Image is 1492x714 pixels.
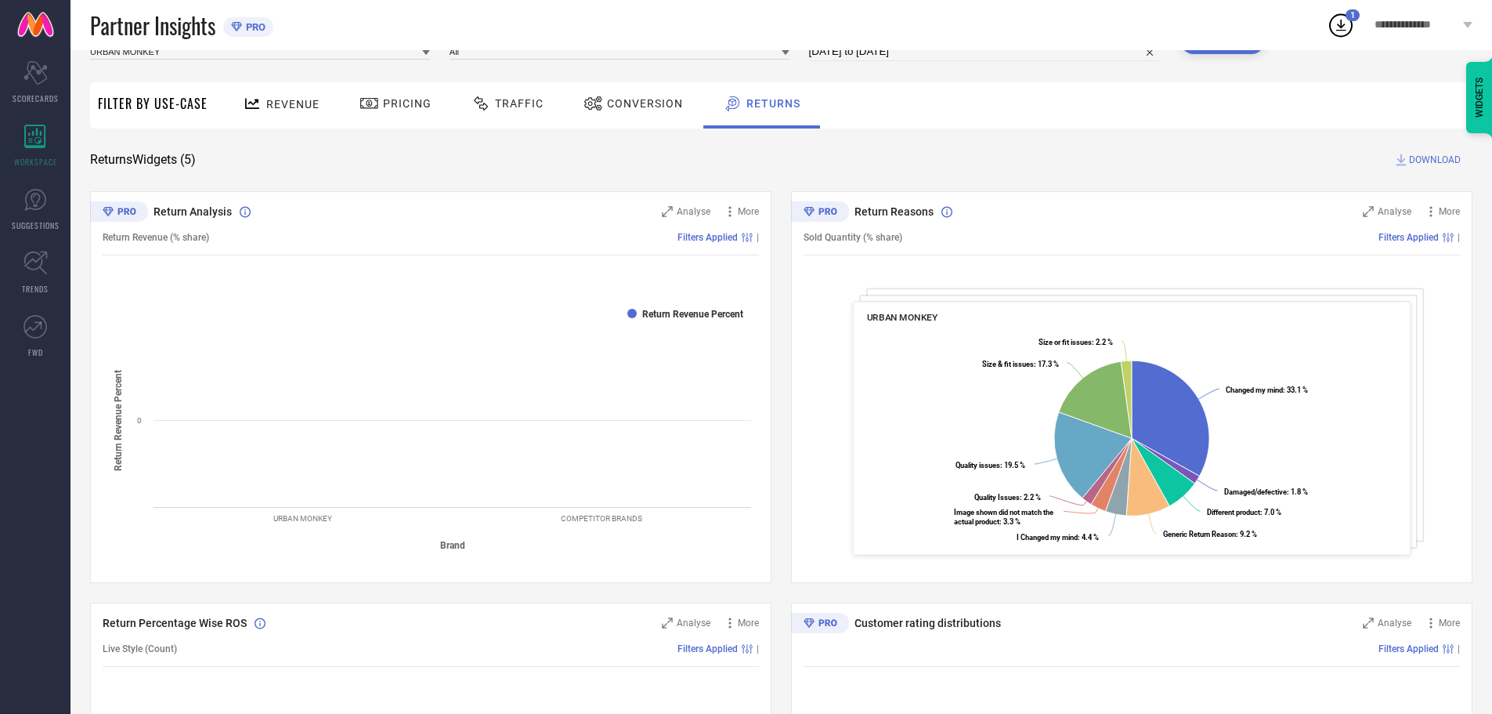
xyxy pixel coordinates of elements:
span: | [1458,232,1460,243]
text: 0 [137,416,142,425]
span: Filters Applied [1378,232,1439,243]
text: : 19.5 % [956,461,1025,469]
text: : 2.2 % [974,493,1041,502]
div: Premium [90,201,148,225]
span: SUGGESTIONS [12,219,60,231]
span: TRENDS [22,283,49,295]
span: Return Analysis [154,205,232,218]
text: : 3.3 % [954,508,1053,526]
span: SCORECARDS [13,92,59,104]
tspan: Size & fit issues [982,360,1034,368]
span: Filters Applied [677,232,738,243]
tspan: Return Revenue Percent [113,369,124,470]
span: Analyse [677,618,710,629]
span: More [738,618,759,629]
tspan: Generic Return Reason [1163,530,1236,538]
tspan: Quality issues [956,461,1000,469]
tspan: Damaged/defective [1224,487,1287,496]
text: : 17.3 % [982,360,1059,368]
span: Revenue [266,98,320,111]
span: More [1439,618,1460,629]
span: Customer rating distributions [854,617,1001,629]
span: Pricing [383,97,432,110]
svg: Zoom [662,206,673,217]
span: 1 [1350,10,1355,20]
span: Filter By Use-Case [98,94,208,113]
tspan: Image shown did not match the actual product [954,508,1053,526]
span: Analyse [1378,618,1411,629]
span: DOWNLOAD [1409,152,1461,168]
span: Return Reasons [854,205,934,218]
span: Return Revenue (% share) [103,232,209,243]
text: : 7.0 % [1207,508,1281,516]
tspan: Changed my mind [1226,386,1283,394]
span: Sold Quantity (% share) [804,232,902,243]
span: Live Style (Count) [103,643,177,654]
span: Partner Insights [90,9,215,42]
svg: Zoom [1363,206,1374,217]
span: URBAN MONKEY [867,312,938,323]
svg: Zoom [662,618,673,629]
span: Filters Applied [677,643,738,654]
span: More [1439,206,1460,217]
text: : 33.1 % [1226,386,1308,394]
span: Conversion [607,97,683,110]
tspan: Quality Issues [974,493,1020,502]
text: : 2.2 % [1039,338,1113,346]
span: | [1458,643,1460,654]
span: WORKSPACE [14,156,57,168]
svg: Zoom [1363,618,1374,629]
span: Return Percentage Wise ROS [103,617,247,629]
span: | [757,232,759,243]
div: Premium [791,613,849,636]
text: : 9.2 % [1163,530,1257,538]
span: Analyse [677,206,710,217]
text: URBAN MONKEY [273,514,332,523]
tspan: Different product [1207,508,1260,516]
span: Filters Applied [1378,643,1439,654]
span: PRO [242,21,266,33]
tspan: I Changed my mind [1017,533,1078,542]
span: Analyse [1378,206,1411,217]
div: Premium [791,201,849,225]
span: | [757,643,759,654]
text: : 1.8 % [1224,487,1308,496]
div: Open download list [1327,11,1355,39]
span: FWD [28,346,43,358]
span: Returns Widgets ( 5 ) [90,152,196,168]
text: : 4.4 % [1017,533,1099,542]
tspan: Size or fit issues [1039,338,1092,346]
span: Returns [746,97,800,110]
tspan: Brand [440,540,465,551]
text: Return Revenue Percent [642,309,743,320]
span: More [738,206,759,217]
span: Traffic [495,97,544,110]
text: COMPETITOR BRANDS [561,514,642,523]
input: Select time period [809,42,1161,61]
